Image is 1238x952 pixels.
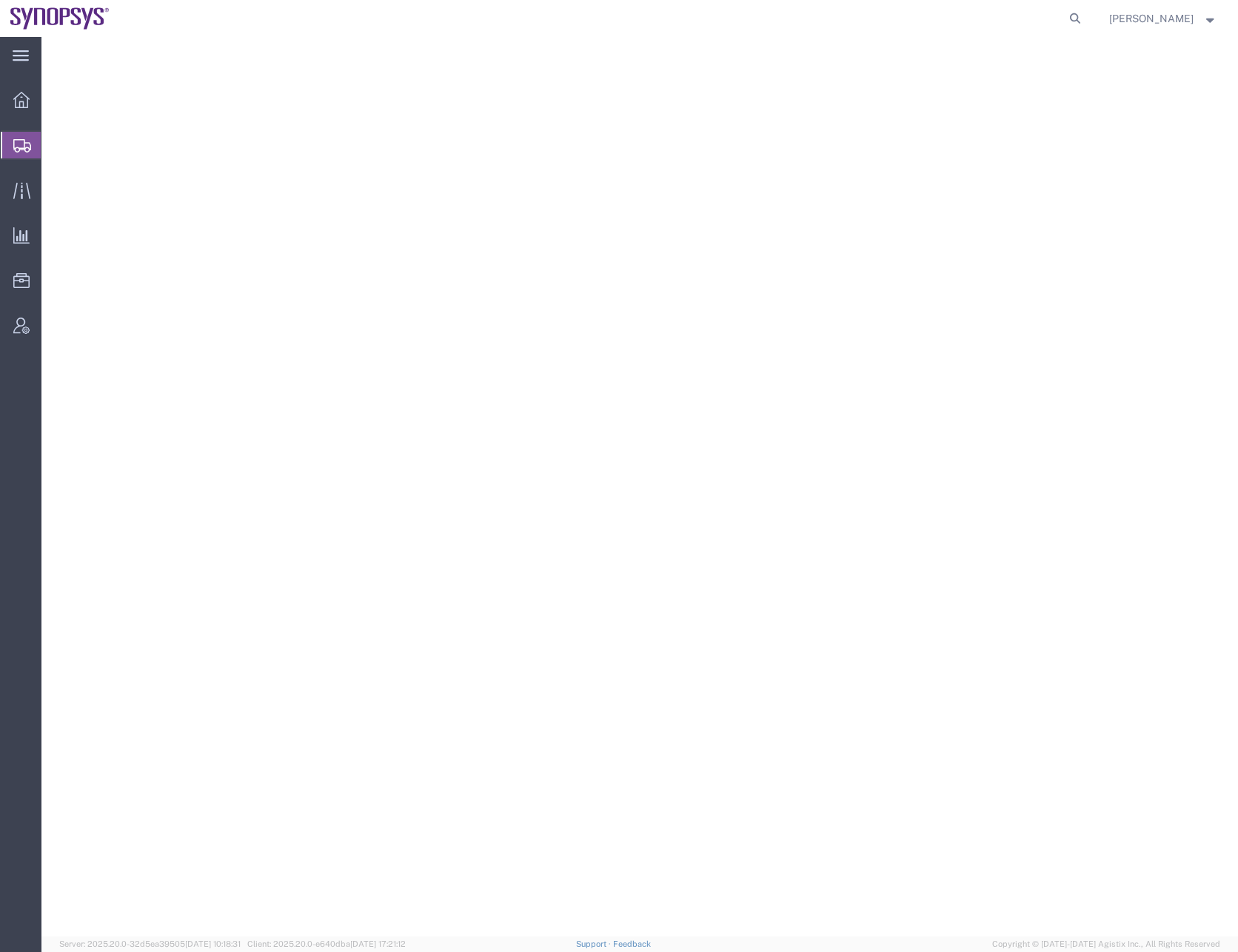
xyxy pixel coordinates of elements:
span: [DATE] 10:18:31 [185,939,241,948]
a: Support [576,939,613,948]
iframe: FS Legacy Container [41,37,1238,936]
span: [DATE] 17:21:12 [350,939,406,948]
span: Server: 2025.20.0-32d5ea39505 [59,939,241,948]
span: Client: 2025.20.0-e640dba [247,939,406,948]
img: logo [10,7,110,30]
a: Feedback [613,939,651,948]
span: Copyright © [DATE]-[DATE] Agistix Inc., All Rights Reserved [992,938,1220,951]
span: Rafael Chacon [1109,10,1194,27]
button: [PERSON_NAME] [1108,10,1218,27]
